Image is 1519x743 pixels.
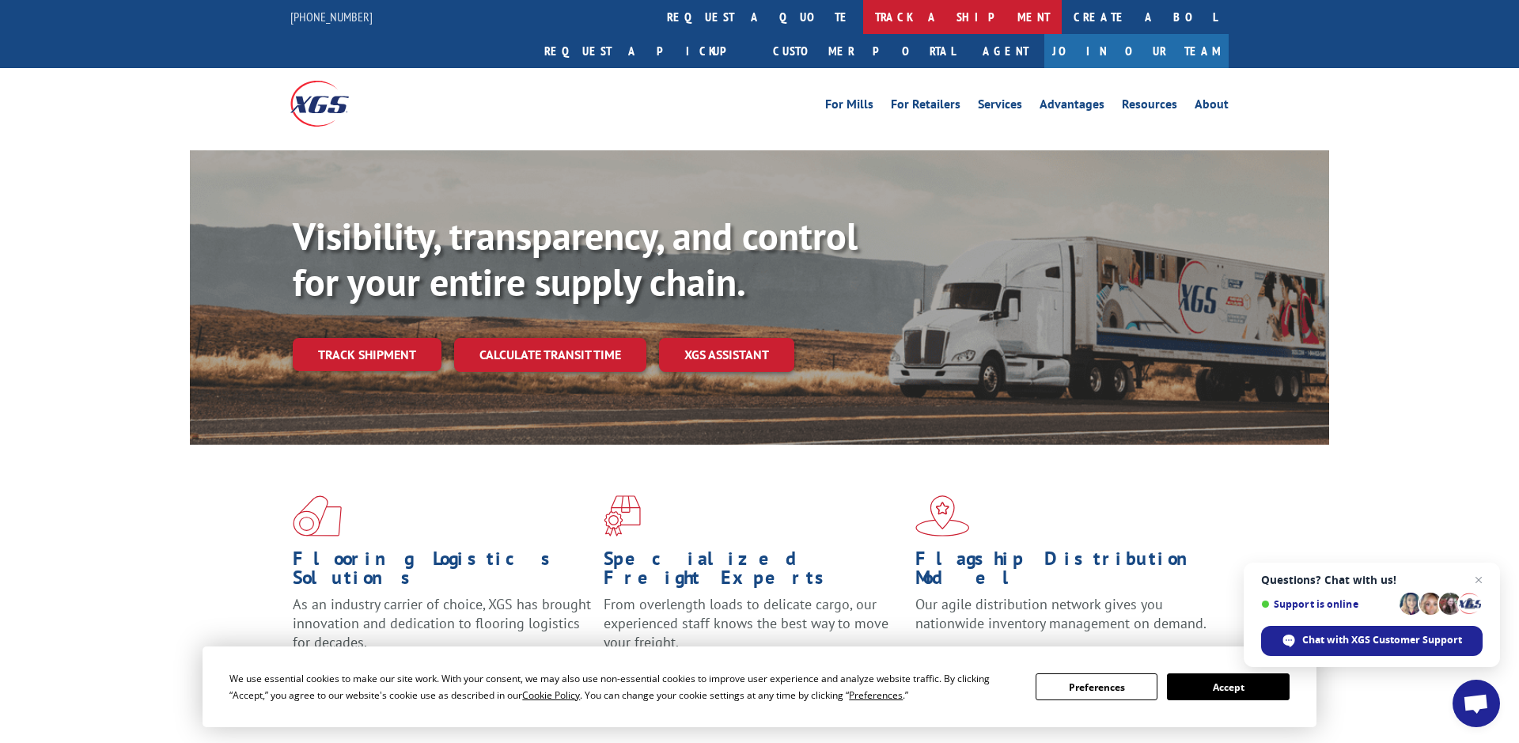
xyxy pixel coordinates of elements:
a: Customer Portal [761,34,967,68]
a: Request a pickup [532,34,761,68]
span: Questions? Chat with us! [1261,574,1483,586]
h1: Specialized Freight Experts [604,549,903,595]
img: xgs-icon-flagship-distribution-model-red [915,495,970,536]
h1: Flagship Distribution Model [915,549,1214,595]
a: For Mills [825,98,873,116]
span: Our agile distribution network gives you nationwide inventory management on demand. [915,595,1206,632]
span: Close chat [1469,571,1488,589]
div: Cookie Consent Prompt [203,646,1316,727]
a: Services [978,98,1022,116]
span: Preferences [849,688,903,702]
a: Join Our Team [1044,34,1229,68]
div: We use essential cookies to make our site work. With your consent, we may also use non-essential ... [229,670,1017,703]
button: Accept [1167,673,1289,700]
a: Calculate transit time [454,338,646,372]
a: XGS ASSISTANT [659,338,794,372]
span: Chat with XGS Customer Support [1302,633,1462,647]
h1: Flooring Logistics Solutions [293,549,592,595]
a: For Retailers [891,98,960,116]
button: Preferences [1036,673,1157,700]
p: From overlength loads to delicate cargo, our experienced staff knows the best way to move your fr... [604,595,903,665]
img: xgs-icon-focused-on-flooring-red [604,495,641,536]
a: [PHONE_NUMBER] [290,9,373,25]
a: Resources [1122,98,1177,116]
span: Support is online [1261,598,1394,610]
img: xgs-icon-total-supply-chain-intelligence-red [293,495,342,536]
a: Advantages [1040,98,1104,116]
b: Visibility, transparency, and control for your entire supply chain. [293,211,858,306]
div: Chat with XGS Customer Support [1261,626,1483,656]
span: Cookie Policy [522,688,580,702]
a: Agent [967,34,1044,68]
a: About [1195,98,1229,116]
span: As an industry carrier of choice, XGS has brought innovation and dedication to flooring logistics... [293,595,591,651]
div: Open chat [1453,680,1500,727]
a: Track shipment [293,338,441,371]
